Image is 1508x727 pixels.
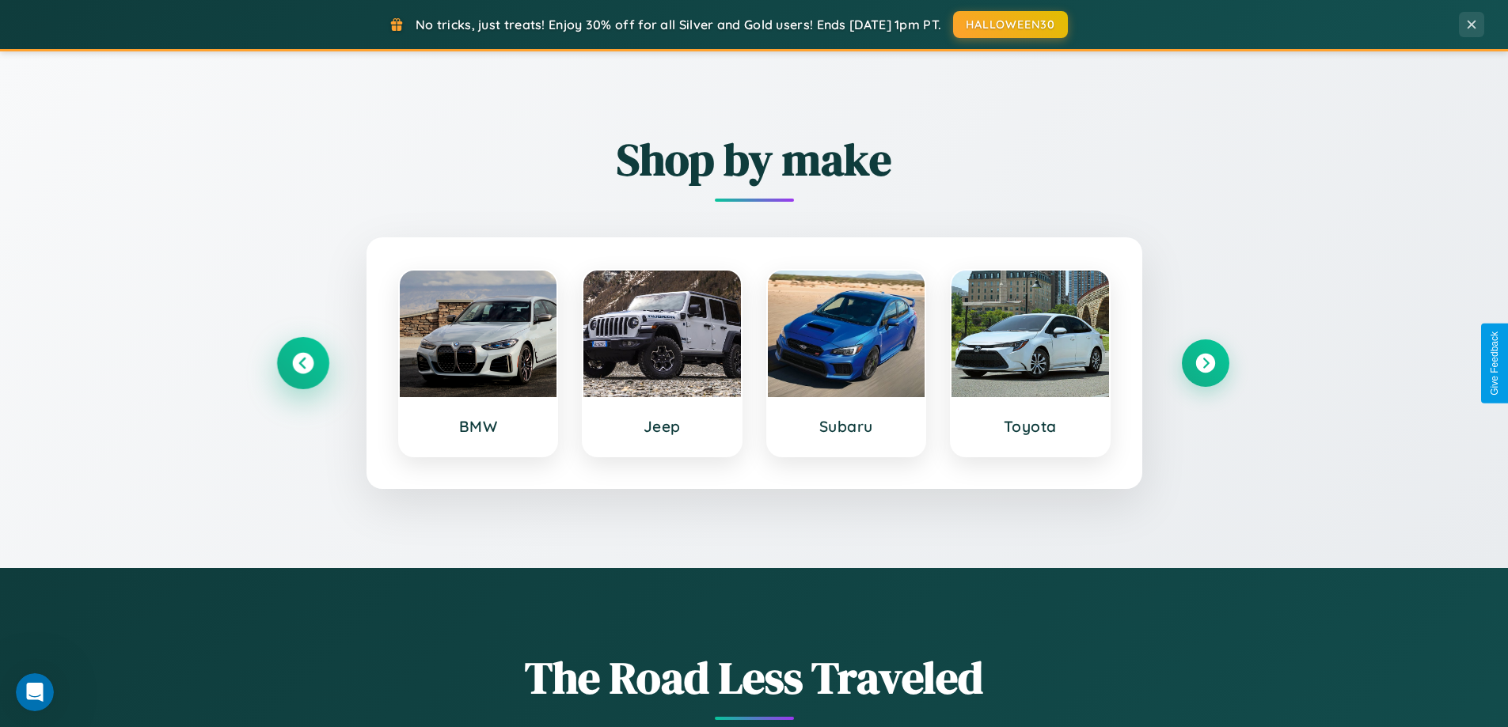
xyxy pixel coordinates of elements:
[953,11,1068,38] button: HALLOWEEN30
[784,417,910,436] h3: Subaru
[599,417,725,436] h3: Jeep
[16,673,54,711] iframe: Intercom live chat
[279,129,1229,190] h2: Shop by make
[967,417,1093,436] h3: Toyota
[416,417,541,436] h3: BMW
[1489,331,1500,396] div: Give Feedback
[416,17,941,32] span: No tricks, just treats! Enjoy 30% off for all Silver and Gold users! Ends [DATE] 1pm PT.
[279,647,1229,708] h1: The Road Less Traveled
